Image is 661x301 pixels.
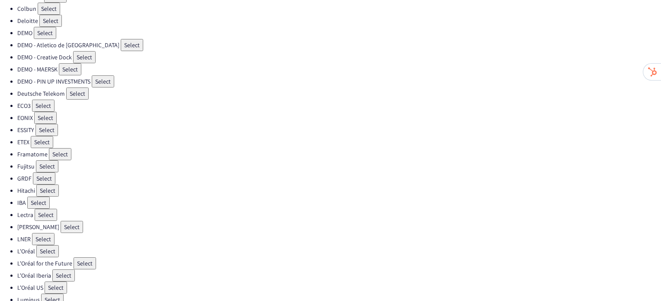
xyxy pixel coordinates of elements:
[17,184,661,197] li: Hitachi
[36,245,59,257] button: Select
[17,100,661,112] li: ECO3
[17,209,661,221] li: Lectra
[17,245,661,257] li: L'Oréal
[17,269,661,282] li: L'Oréal Iberia
[17,197,661,209] li: IBA
[36,160,58,172] button: Select
[39,15,62,27] button: Select
[17,160,661,172] li: Fujitsu
[121,39,143,51] button: Select
[32,233,55,245] button: Select
[49,148,71,160] button: Select
[31,136,53,148] button: Select
[17,172,661,184] li: GRDF
[34,112,57,124] button: Select
[17,136,661,148] li: ETEX
[61,221,83,233] button: Select
[17,75,661,87] li: DEMO - PIN UP INVESTMENTS
[17,63,661,75] li: DEMO - MAERSK
[618,259,661,301] iframe: Chat Widget
[27,197,50,209] button: Select
[17,282,661,294] li: L'Oréal US
[45,282,67,294] button: Select
[17,112,661,124] li: EONIX
[34,27,56,39] button: Select
[35,209,57,221] button: Select
[17,87,661,100] li: Deutsche Telekom
[73,51,96,63] button: Select
[32,100,55,112] button: Select
[36,184,59,197] button: Select
[92,75,114,87] button: Select
[17,3,661,15] li: Colbun
[33,172,55,184] button: Select
[17,51,661,63] li: DEMO - Creative Dock
[59,63,81,75] button: Select
[38,3,60,15] button: Select
[17,233,661,245] li: LNER
[35,124,58,136] button: Select
[17,39,661,51] li: DEMO - Atletico de [GEOGRAPHIC_DATA]
[17,27,661,39] li: DEMO
[52,269,75,282] button: Select
[17,15,661,27] li: Deloitte
[17,124,661,136] li: ESSITY
[17,221,661,233] li: [PERSON_NAME]
[66,87,89,100] button: Select
[74,257,96,269] button: Select
[17,148,661,160] li: Framatome
[17,257,661,269] li: L'Oréal for the Future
